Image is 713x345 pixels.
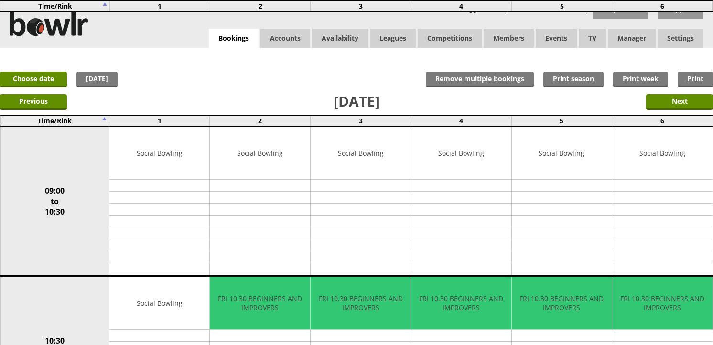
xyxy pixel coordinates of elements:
[612,277,712,330] td: FRI 10.30 BEGINNERS AND IMPROVERS
[210,115,310,126] td: 2
[109,115,210,126] td: 1
[311,0,411,11] td: 3
[426,72,534,87] input: Remove multiple bookings
[411,115,511,126] td: 4
[210,127,310,180] td: Social Bowling
[418,29,482,48] a: Competitions
[210,0,311,11] td: 2
[0,126,109,276] td: 09:00 to 10:30
[612,115,713,126] td: 6
[608,29,656,48] span: Manager
[312,29,368,48] a: Availability
[311,277,411,330] td: FRI 10.30 BEGINNERS AND IMPROVERS
[76,72,118,87] a: [DATE]
[658,29,703,48] span: Settings
[310,115,411,126] td: 3
[612,127,712,180] td: Social Bowling
[209,29,259,48] a: Bookings
[536,29,577,48] a: Events
[370,29,416,48] a: Leagues
[260,29,310,48] span: Accounts
[109,127,209,180] td: Social Bowling
[109,0,210,11] td: 1
[0,115,109,126] td: Time/Rink
[512,127,612,180] td: Social Bowling
[646,94,713,110] input: Next
[411,127,511,180] td: Social Bowling
[511,115,612,126] td: 5
[613,72,668,87] a: Print week
[484,29,534,48] span: Members
[411,277,511,330] td: FRI 10.30 BEGINNERS AND IMPROVERS
[512,277,612,330] td: FRI 10.30 BEGINNERS AND IMPROVERS
[579,29,606,48] span: TV
[109,277,209,330] td: Social Bowling
[543,72,604,87] a: Print season
[678,72,713,87] a: Print
[511,0,612,11] td: 5
[612,0,713,11] td: 6
[411,0,511,11] td: 4
[210,277,310,330] td: FRI 10.30 BEGINNERS AND IMPROVERS
[311,127,411,180] td: Social Bowling
[0,0,109,11] td: Time/Rink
